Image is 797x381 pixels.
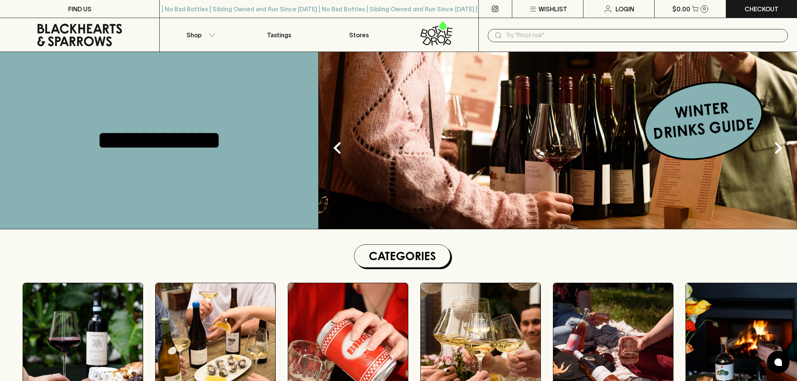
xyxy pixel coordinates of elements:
[240,18,319,52] a: Tastings
[349,30,369,40] p: Stores
[186,30,202,40] p: Shop
[506,29,782,41] input: Try "Pinot noir"
[615,5,634,14] p: Login
[703,7,706,11] p: 0
[539,5,567,14] p: Wishlist
[322,133,353,163] button: Previous
[267,30,291,40] p: Tastings
[319,52,797,229] img: optimise
[745,5,779,14] p: Checkout
[357,248,447,264] h1: Categories
[763,133,793,163] button: Next
[68,5,92,14] p: FIND US
[319,18,398,52] a: Stores
[160,18,239,52] button: Shop
[774,358,782,366] img: bubble-icon
[672,5,690,14] p: $0.00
